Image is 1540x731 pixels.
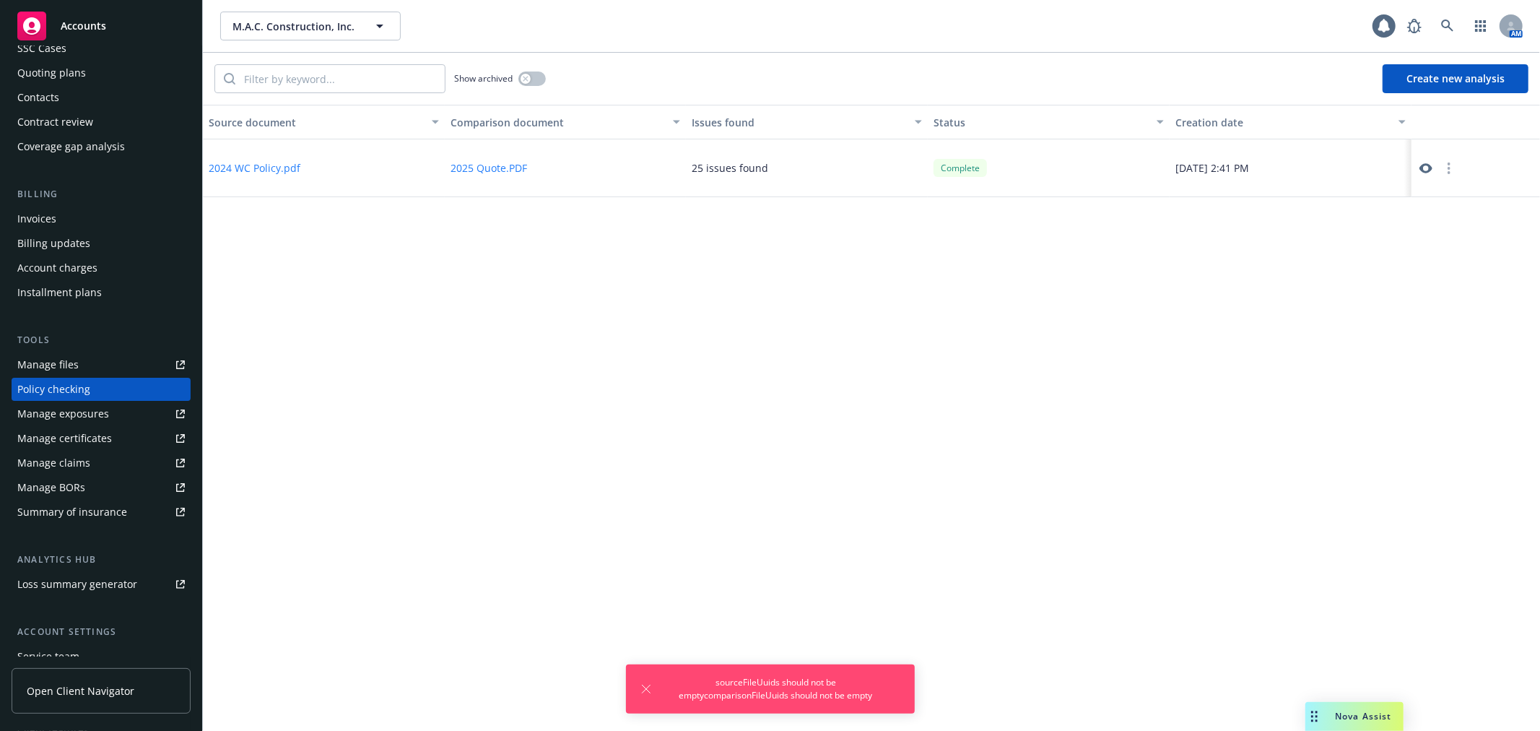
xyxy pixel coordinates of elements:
div: Issues found [692,115,906,130]
a: Contract review [12,111,191,134]
div: Drag to move [1305,702,1323,731]
div: Comparison document [451,115,665,130]
div: Policy checking [17,378,90,401]
div: Invoices [17,207,56,230]
div: Account settings [12,625,191,639]
a: Contacts [12,86,191,109]
a: Invoices [12,207,191,230]
button: Nova Assist [1305,702,1404,731]
a: Quoting plans [12,61,191,85]
button: Status [928,105,1170,139]
button: Source document [203,105,445,139]
button: M.A.C. Construction, Inc. [220,12,401,40]
div: Manage certificates [17,427,112,450]
a: Account charges [12,256,191,280]
a: Manage exposures [12,402,191,425]
button: Creation date [1170,105,1411,139]
a: Manage files [12,353,191,376]
a: Report a Bug [1400,12,1429,40]
span: Open Client Navigator [27,683,134,698]
a: Installment plans [12,281,191,304]
div: 25 issues found [692,160,768,176]
a: Loss summary generator [12,573,191,596]
div: Billing [12,187,191,202]
button: 2024 WC Policy.pdf [209,160,300,176]
a: Manage BORs [12,476,191,499]
svg: Search [224,73,235,85]
div: Service team [17,645,79,668]
a: Service team [12,645,191,668]
div: Status [934,115,1148,130]
a: Policy checking [12,378,191,401]
div: Manage exposures [17,402,109,425]
a: Billing updates [12,232,191,255]
span: Accounts [61,20,106,32]
div: Account charges [17,256,97,280]
span: Show archived [454,72,513,85]
a: Manage claims [12,451,191,475]
a: Accounts [12,6,191,46]
span: sourceFileUuids should not be empty comparisonFileUuids should not be empty [666,676,886,702]
button: 2025 Quote.PDF [451,160,527,176]
div: Installment plans [17,281,102,304]
a: Coverage gap analysis [12,135,191,158]
div: [DATE] 2:41 PM [1170,139,1411,197]
button: Issues found [686,105,928,139]
div: Analytics hub [12,553,191,567]
div: Billing updates [17,232,90,255]
button: Dismiss notification [638,680,655,698]
div: Manage claims [17,451,90,475]
div: Contract review [17,111,93,134]
div: Source document [209,115,423,130]
div: Summary of insurance [17,501,127,524]
button: Comparison document [445,105,687,139]
input: Filter by keyword... [235,65,445,92]
span: M.A.C. Construction, Inc. [232,19,357,34]
div: Loss summary generator [17,573,137,596]
div: Manage files [17,353,79,376]
div: Coverage gap analysis [17,135,125,158]
a: Switch app [1466,12,1495,40]
div: Contacts [17,86,59,109]
a: Summary of insurance [12,501,191,524]
div: Complete [934,159,987,177]
div: Creation date [1175,115,1390,130]
a: Search [1433,12,1462,40]
button: Create new analysis [1383,64,1528,93]
div: Quoting plans [17,61,86,85]
a: Manage certificates [12,427,191,450]
div: Tools [12,333,191,347]
span: Nova Assist [1335,710,1392,722]
a: SSC Cases [12,37,191,60]
div: Manage BORs [17,476,85,499]
div: SSC Cases [17,37,66,60]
